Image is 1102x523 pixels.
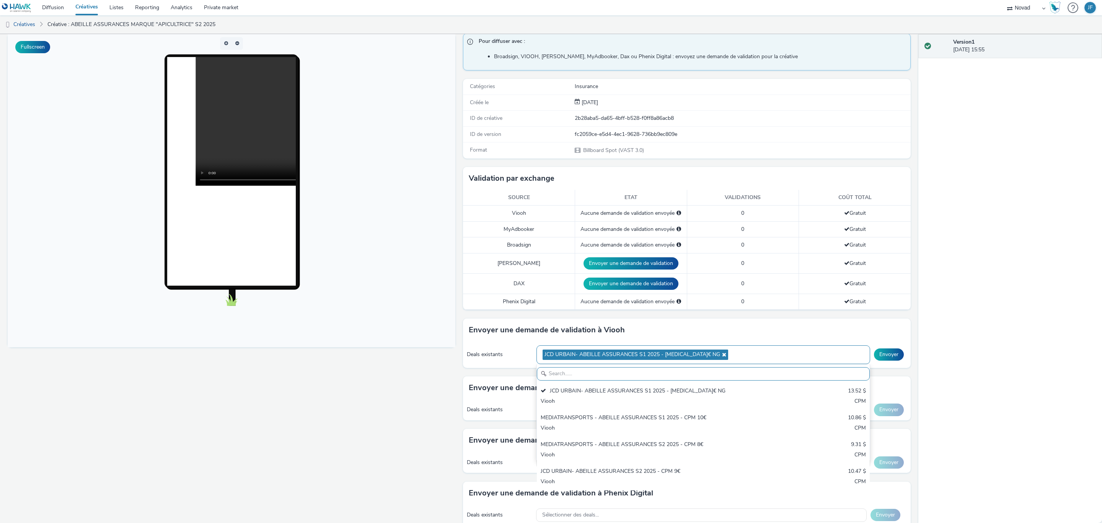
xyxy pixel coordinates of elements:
h3: Envoyer une demande de validation à Phenix Digital [469,487,653,499]
span: Catégories [470,83,495,90]
div: Viooh [541,397,756,406]
div: CPM [854,397,866,406]
td: Viooh [463,206,575,221]
button: Envoyer [874,348,904,361]
span: 0 [741,226,744,233]
span: [DATE] [580,99,598,106]
img: dooh [4,21,11,29]
span: ID de créative [470,114,502,122]
span: Sélectionner des deals... [542,512,599,518]
span: Gratuit [844,209,866,217]
span: Créée le [470,99,489,106]
td: DAX [463,273,575,294]
img: Hawk Academy [1049,2,1061,14]
td: Broadsign [463,237,575,253]
span: 0 [741,280,744,287]
div: fc2059ce-e5d4-4ec1-9628-736bb9ec809e [575,131,910,138]
div: Aucune demande de validation envoyée [579,298,683,306]
div: Aucune demande de validation envoyée [579,209,683,217]
h3: Envoyer une demande de validation à MyAdbooker [469,435,650,446]
span: 0 [741,209,744,217]
button: Fullscreen [15,41,50,53]
div: Deals existants [467,459,533,466]
li: Broadsign, VIOOH, [PERSON_NAME], MyAdbooker, Dax ou Phenix Digital : envoyez une demande de valid... [494,53,906,60]
div: MEDIATRANSPORTS - ABEILLE ASSURANCES S1 2025 - CPM 10€ [541,414,756,423]
button: Envoyer [874,404,904,416]
div: Sélectionnez un deal ci-dessous et cliquez sur Envoyer pour envoyer une demande de validation à V... [677,209,681,217]
div: MEDIATRANSPORTS - ABEILLE ASSURANCES S2 2025 - CPM 8€ [541,441,756,449]
div: JCD URBAIN- ABEILLE ASSURANCES S1 2025 - [MEDICAL_DATA]€ NG [541,387,756,396]
span: 0 [741,241,744,248]
div: 13.52 $ [848,387,866,396]
h3: Envoyer une demande de validation à Broadsign [469,382,641,394]
button: Envoyer [871,509,900,521]
div: Sélectionnez un deal ci-dessous et cliquez sur Envoyer pour envoyer une demande de validation à P... [677,298,681,306]
div: Sélectionnez un deal ci-dessous et cliquez sur Envoyer pour envoyer une demande de validation à M... [677,226,681,233]
div: Sélectionnez un deal ci-dessous et cliquez sur Envoyer pour envoyer une demande de validation à B... [677,241,681,249]
span: Gratuit [844,226,866,233]
div: JCD URBAIN- ABEILLE ASSURANCES S2 2025 - CPM 9€ [541,467,756,476]
button: Envoyer une demande de validation [584,278,678,290]
th: Coût total [799,190,911,206]
div: 10.47 $ [848,467,866,476]
div: 2b28aba5-da65-4bff-b528-f0ff8a86acb8 [575,114,910,122]
span: Gratuit [844,298,866,305]
span: Format [470,146,487,154]
div: 10.86 $ [848,414,866,423]
div: CPM [854,424,866,433]
input: Search...... [537,367,870,381]
h3: Envoyer une demande de validation à Viooh [469,324,625,336]
div: [DATE] 15:55 [953,38,1096,54]
a: Créative : ABEILLE ASSURANCES MARQUE "APICULTRICE" S2 2025 [44,15,219,34]
div: Aucune demande de validation envoyée [579,241,683,249]
th: Source [463,190,575,206]
div: Insurance [575,83,910,90]
span: Pour diffuser avec : [479,38,903,47]
div: CPM [854,451,866,460]
td: MyAdbooker [463,221,575,237]
div: JF [1088,2,1093,13]
th: Etat [575,190,687,206]
td: [PERSON_NAME] [463,253,575,273]
div: CPM [854,478,866,487]
div: 9.31 $ [851,441,866,449]
h3: Validation par exchange [469,173,554,184]
div: Création 08 août 2025, 15:55 [580,99,598,106]
strong: Version 1 [953,38,975,46]
div: Deals existants [467,511,532,519]
div: Viooh [541,451,756,460]
img: undefined Logo [2,3,31,13]
th: Validations [687,190,799,206]
span: Gratuit [844,280,866,287]
div: Deals existants [467,351,533,358]
div: Deals existants [467,406,533,413]
span: ID de version [470,131,501,138]
span: Gratuit [844,260,866,267]
span: JCD URBAIN- ABEILLE ASSURANCES S1 2025 - [MEDICAL_DATA]€ NG [544,351,720,358]
a: Hawk Academy [1049,2,1064,14]
div: Viooh [541,478,756,487]
div: Aucune demande de validation envoyée [579,226,683,233]
span: Gratuit [844,241,866,248]
td: Phenix Digital [463,294,575,309]
button: Envoyer [874,456,904,469]
span: 0 [741,260,744,267]
button: Envoyer une demande de validation [584,257,678,270]
span: Billboard Spot (VAST 3.0) [582,147,644,154]
span: 0 [741,298,744,305]
div: Viooh [541,424,756,433]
